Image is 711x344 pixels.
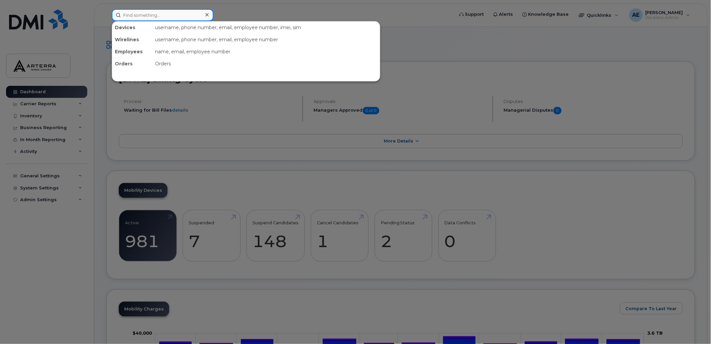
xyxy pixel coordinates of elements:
div: Orders [152,58,380,70]
div: Orders [112,58,152,70]
div: name, email, employee number [152,46,380,58]
div: Devices [112,21,152,34]
div: username, phone number, email, employee number, imei, sim [152,21,380,34]
div: username, phone number, email, employee number [152,34,380,46]
div: Employees [112,46,152,58]
div: Wirelines [112,34,152,46]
